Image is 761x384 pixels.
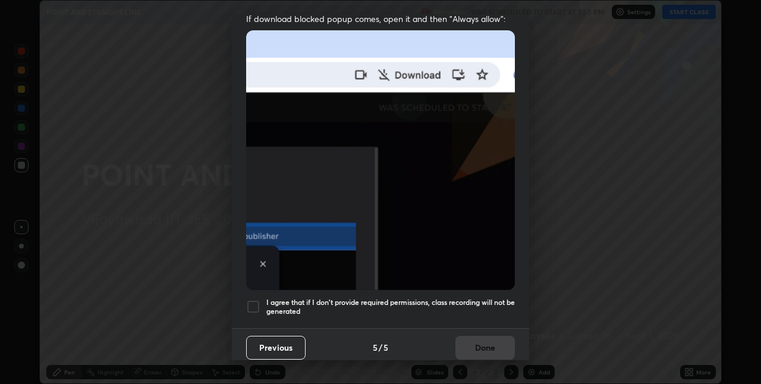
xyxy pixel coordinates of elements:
h4: 5 [383,341,388,354]
h4: / [379,341,382,354]
img: downloads-permission-blocked.gif [246,30,515,290]
h5: I agree that if I don't provide required permissions, class recording will not be generated [266,298,515,316]
button: Previous [246,336,306,360]
span: If download blocked popup comes, open it and then "Always allow": [246,13,515,24]
h4: 5 [373,341,378,354]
